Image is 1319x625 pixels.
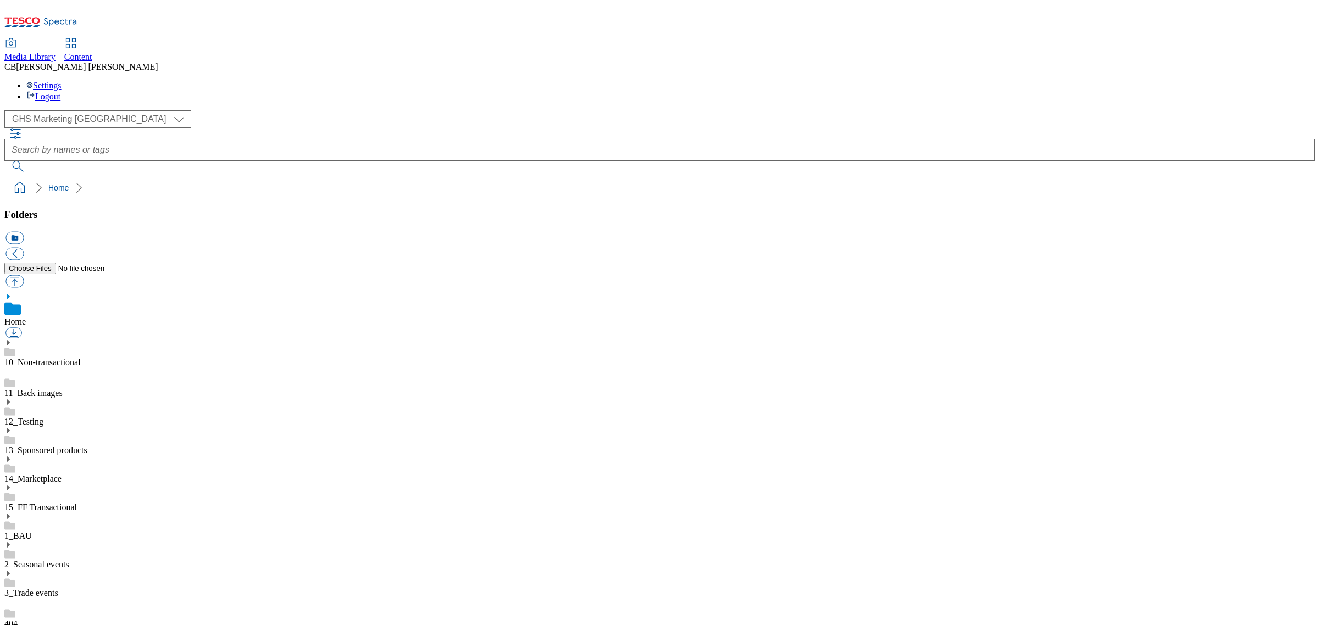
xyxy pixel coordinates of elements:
span: CB [4,62,16,71]
a: home [11,179,29,197]
nav: breadcrumb [4,177,1315,198]
a: 13_Sponsored products [4,445,87,455]
a: Home [48,183,69,192]
a: 10_Non-transactional [4,358,81,367]
a: 12_Testing [4,417,43,426]
h3: Folders [4,209,1315,221]
span: Media Library [4,52,56,62]
a: 15_FF Transactional [4,503,77,512]
a: Media Library [4,39,56,62]
span: Content [64,52,92,62]
input: Search by names or tags [4,139,1315,161]
a: Logout [26,92,60,101]
a: Content [64,39,92,62]
a: 1_BAU [4,531,32,540]
a: 14_Marketplace [4,474,62,483]
a: Settings [26,81,62,90]
a: 11_Back images [4,388,63,398]
a: Home [4,317,26,326]
a: 2_Seasonal events [4,560,69,569]
a: 3_Trade events [4,588,58,598]
span: [PERSON_NAME] [PERSON_NAME] [16,62,158,71]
